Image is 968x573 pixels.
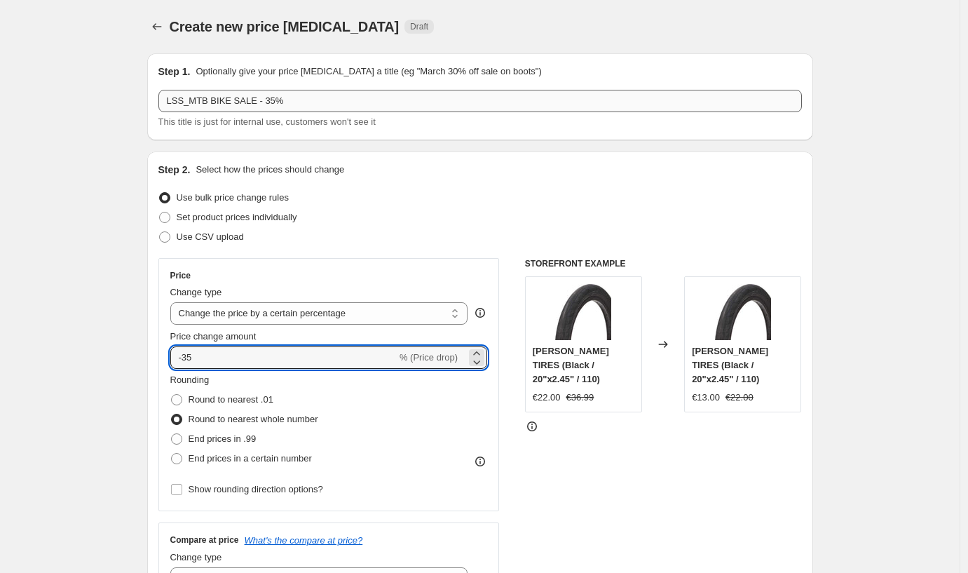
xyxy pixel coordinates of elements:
[170,270,191,281] h3: Price
[533,391,561,405] div: €22.00
[410,21,428,32] span: Draft
[170,346,397,369] input: -15
[196,163,344,177] p: Select how the prices should change
[170,19,400,34] span: Create new price [MEDICAL_DATA]
[692,391,720,405] div: €13.00
[170,534,239,546] h3: Compare at price
[245,535,363,546] button: What's the compare at price?
[566,391,594,405] strike: €36.99
[692,346,768,384] span: [PERSON_NAME] TIRES (Black / 20"x2.45" / 110)
[170,552,222,562] span: Change type
[189,433,257,444] span: End prices in .99
[189,394,273,405] span: Round to nearest .01
[177,231,244,242] span: Use CSV upload
[473,306,487,320] div: help
[189,414,318,424] span: Round to nearest whole number
[189,484,323,494] span: Show rounding direction options?
[177,212,297,222] span: Set product prices individually
[177,192,289,203] span: Use bulk price change rules
[158,116,376,127] span: This title is just for internal use, customers won't see it
[400,352,458,363] span: % (Price drop)
[158,65,191,79] h2: Step 1.
[525,258,802,269] h6: STOREFRONT EXAMPLE
[725,391,754,405] strike: €22.00
[170,375,210,385] span: Rounding
[170,331,257,342] span: Price change amount
[189,453,312,464] span: End prices in a certain number
[170,287,222,297] span: Change type
[147,17,167,36] button: Price change jobs
[196,65,541,79] p: Optionally give your price [MEDICAL_DATA] a title (eg "March 30% off sale on boots")
[555,284,611,340] img: 7ebbccdf-7726-4079-bbaa-6f3a9655_80x.jpg
[715,284,771,340] img: 7ebbccdf-7726-4079-bbaa-6f3a9655_80x.jpg
[158,163,191,177] h2: Step 2.
[533,346,609,384] span: [PERSON_NAME] TIRES (Black / 20"x2.45" / 110)
[158,90,802,112] input: 30% off holiday sale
